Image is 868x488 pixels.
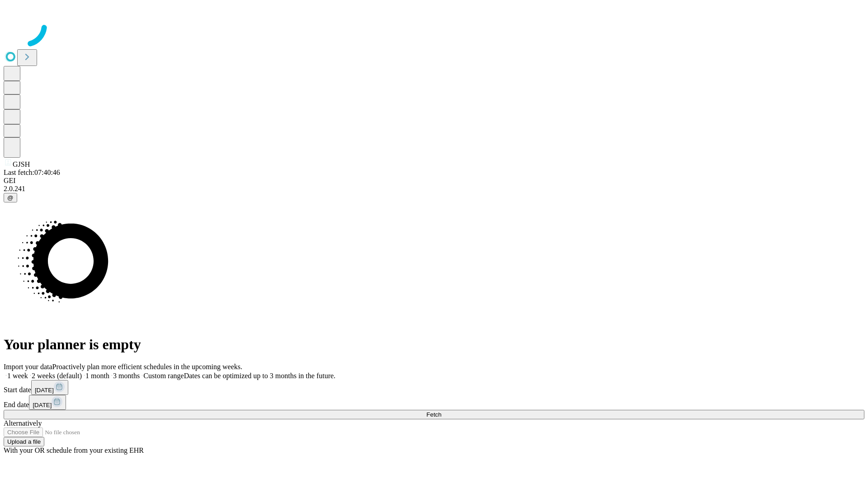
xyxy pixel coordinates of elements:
[113,372,140,380] span: 3 months
[143,372,184,380] span: Custom range
[426,411,441,418] span: Fetch
[4,410,864,419] button: Fetch
[4,380,864,395] div: Start date
[4,395,864,410] div: End date
[29,395,66,410] button: [DATE]
[4,446,144,454] span: With your OR schedule from your existing EHR
[4,177,864,185] div: GEI
[4,419,42,427] span: Alternatively
[4,363,52,371] span: Import your data
[4,185,864,193] div: 2.0.241
[184,372,335,380] span: Dates can be optimized up to 3 months in the future.
[31,380,68,395] button: [DATE]
[13,160,30,168] span: GJSH
[7,372,28,380] span: 1 week
[7,194,14,201] span: @
[85,372,109,380] span: 1 month
[4,193,17,202] button: @
[4,336,864,353] h1: Your planner is empty
[4,169,60,176] span: Last fetch: 07:40:46
[4,437,44,446] button: Upload a file
[52,363,242,371] span: Proactively plan more efficient schedules in the upcoming weeks.
[32,372,82,380] span: 2 weeks (default)
[33,402,52,408] span: [DATE]
[35,387,54,394] span: [DATE]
